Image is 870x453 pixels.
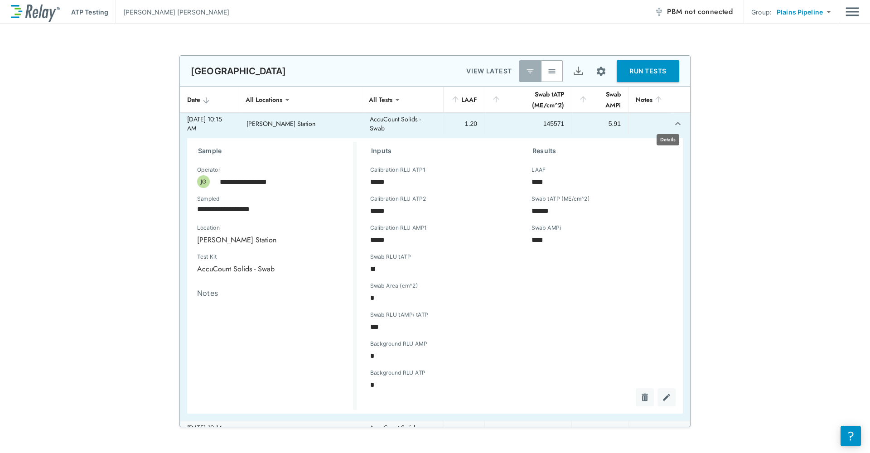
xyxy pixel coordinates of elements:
img: Export Icon [573,66,584,77]
label: Swab Area (cm^2) [370,283,418,289]
label: Swab RLU tATP [370,254,411,260]
label: Background RLU ATP [370,370,425,376]
button: Main menu [846,3,859,20]
img: Drawer Icon [846,3,859,20]
h3: Sample [198,145,353,156]
label: Background RLU AMP [370,341,427,347]
label: Test Kit [197,254,266,260]
img: Edit test [662,393,671,402]
div: 5.91 [579,119,621,128]
div: JG [197,175,210,188]
th: Date [180,87,239,113]
label: Swab tATP (ME/cm^2) [532,196,590,202]
div: 1.20 [451,119,477,128]
div: All Tests [362,91,399,109]
label: Location [197,225,312,231]
div: All Locations [239,91,289,109]
div: [DATE] 10:15 AM [187,115,232,133]
div: 145571 [492,119,564,128]
button: expand row [670,424,686,440]
img: Settings Icon [595,66,607,77]
p: Group: [751,7,772,17]
span: PBM [667,5,733,18]
p: [PERSON_NAME] [PERSON_NAME] [123,7,229,17]
div: Swab AMPi [579,89,621,111]
td: AccuCount Solids - Swab [362,113,444,135]
div: AccuCount Solids - Swab [191,260,282,278]
iframe: Resource center [841,426,861,446]
div: Notes [636,94,663,105]
div: LAAF [451,94,477,105]
img: LuminUltra Relay [11,2,60,22]
h3: Results [532,145,672,156]
label: Calibration RLU ATP2 [370,196,426,202]
div: Details [657,134,679,145]
label: Calibration RLU ATP1 [370,167,425,173]
button: Delete [636,388,654,406]
button: Site setup [589,59,613,83]
p: VIEW LATEST [466,66,512,77]
label: Calibration RLU AMP1 [370,225,427,231]
img: Offline Icon [654,7,663,16]
img: Latest [526,67,535,76]
div: [PERSON_NAME] Station [191,231,344,249]
button: RUN TESTS [617,60,679,82]
div: Swab tATP (ME/cm^2) [492,89,564,111]
p: [GEOGRAPHIC_DATA] [191,66,286,77]
img: Delete [640,393,649,402]
button: expand row [670,116,686,131]
td: [GEOGRAPHIC_DATA] [239,421,363,443]
div: [DATE] 10:14 AM [187,423,232,441]
label: Operator [197,167,220,173]
h3: Inputs [371,145,511,156]
label: LAAF [532,167,546,173]
button: Edit test [657,388,676,406]
button: PBM not connected [651,3,736,21]
label: Sampled [197,196,220,202]
button: Export [567,60,589,82]
img: View All [547,67,556,76]
td: AccuCount Solids - Swab [362,421,444,443]
label: Swab RLU tAMP+tATP [370,312,428,318]
td: [PERSON_NAME] Station [239,113,363,135]
p: ATP Testing [71,7,108,17]
span: not connected [685,6,733,17]
input: Choose date, selected date is Sep 12, 2025 [191,200,338,218]
label: Swab AMPi [532,225,561,231]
